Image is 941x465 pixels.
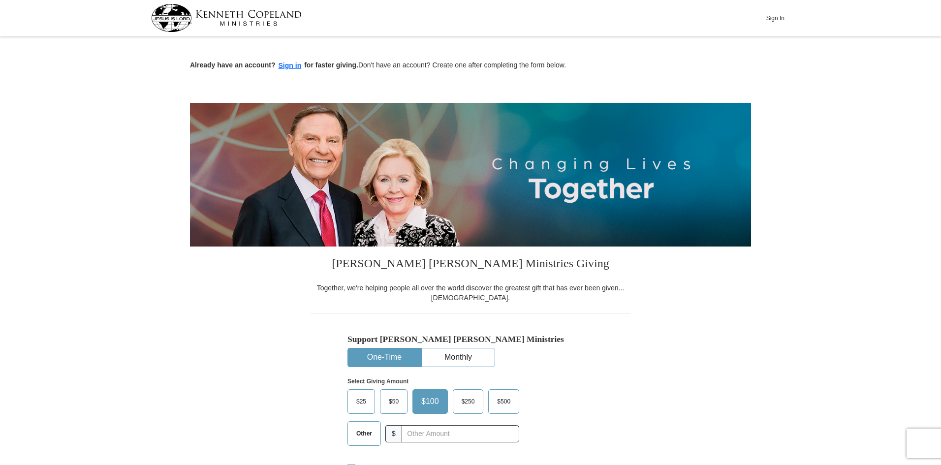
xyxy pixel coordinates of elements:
span: Other [351,426,377,441]
span: $25 [351,394,371,409]
span: $ [385,425,402,442]
button: One-Time [348,348,421,367]
span: $250 [457,394,480,409]
button: Sign in [276,60,305,71]
img: kcm-header-logo.svg [151,4,302,32]
h5: Support [PERSON_NAME] [PERSON_NAME] Ministries [347,334,594,344]
button: Sign In [760,10,790,26]
input: Other Amount [402,425,519,442]
p: Don't have an account? Create one after completing the form below. [190,60,751,71]
span: $500 [492,394,515,409]
h3: [PERSON_NAME] [PERSON_NAME] Ministries Giving [311,247,630,283]
strong: Already have an account? for faster giving. [190,61,358,69]
div: Together, we're helping people all over the world discover the greatest gift that has ever been g... [311,283,630,303]
span: $100 [416,394,444,409]
button: Monthly [422,348,495,367]
span: $50 [384,394,404,409]
strong: Select Giving Amount [347,378,408,385]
